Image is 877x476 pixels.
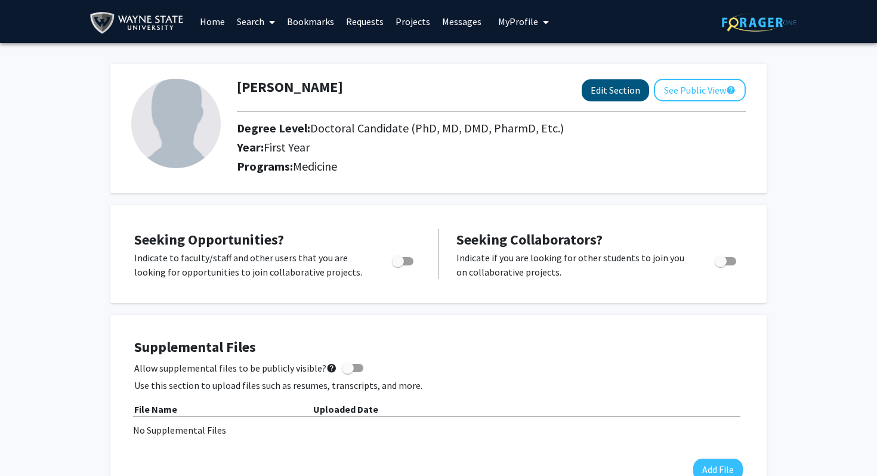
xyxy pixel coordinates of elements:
[390,1,436,42] a: Projects
[237,79,343,96] h1: [PERSON_NAME]
[237,121,654,135] h2: Degree Level:
[293,159,337,174] span: Medicine
[237,140,654,154] h2: Year:
[194,1,231,42] a: Home
[436,1,487,42] a: Messages
[722,13,796,32] img: ForagerOne Logo
[9,422,51,467] iframe: Chat
[313,403,378,415] b: Uploaded Date
[237,159,746,174] h2: Programs:
[456,230,603,249] span: Seeking Collaborators?
[133,423,744,437] div: No Supplemental Files
[340,1,390,42] a: Requests
[582,79,649,101] button: Edit Section
[134,251,369,279] p: Indicate to faculty/staff and other users that you are looking for opportunities to join collabor...
[281,1,340,42] a: Bookmarks
[134,378,743,392] p: Use this section to upload files such as resumes, transcripts, and more.
[231,1,281,42] a: Search
[89,10,189,36] img: Wayne State University Logo
[264,140,310,154] span: First Year
[326,361,337,375] mat-icon: help
[134,230,284,249] span: Seeking Opportunities?
[131,79,221,168] img: Profile Picture
[498,16,538,27] span: My Profile
[654,79,746,101] button: See Public View
[726,83,736,97] mat-icon: help
[134,403,177,415] b: File Name
[387,251,420,268] div: Toggle
[134,339,743,356] h4: Supplemental Files
[310,120,564,135] span: Doctoral Candidate (PhD, MD, DMD, PharmD, Etc.)
[456,251,692,279] p: Indicate if you are looking for other students to join you on collaborative projects.
[710,251,743,268] div: Toggle
[134,361,337,375] span: Allow supplemental files to be publicly visible?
